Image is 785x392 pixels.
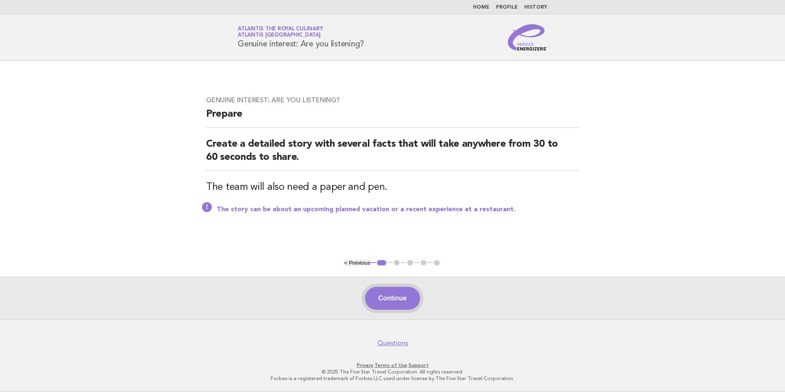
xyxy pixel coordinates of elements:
a: Questions [377,339,408,347]
a: Terms of Use [374,362,407,368]
img: Service Energizers [508,24,547,51]
h3: The team will also need a paper and pen. [206,181,579,194]
h1: Genuine interest: Are you listening? [238,27,364,48]
a: Support [409,362,429,368]
a: History [524,5,547,10]
button: < Previous [344,260,370,266]
button: Continue [365,287,420,310]
p: · · [141,362,644,369]
a: Atlantis the Royal CulinaryAtlantis [GEOGRAPHIC_DATA] [238,26,323,38]
h3: Genuine interest: Are you listening? [206,96,579,104]
a: Privacy [357,362,373,368]
h2: Create a detailed story with several facts that will take anywhere from 30 to 60 seconds to share. [206,138,579,171]
span: Atlantis [GEOGRAPHIC_DATA] [238,33,321,38]
button: 1 [376,259,388,267]
a: Profile [496,5,518,10]
a: Home [473,5,489,10]
p: © 2025 The Five Star Travel Corporation. All rights reserved. [141,369,644,375]
p: Forbes is a registered trademark of Forbes LLC used under license by The Five Star Travel Corpora... [141,375,644,382]
p: The story can be about an upcoming planned vacation or a recent experience at a restaurant. [217,205,579,214]
h2: Prepare [206,108,579,128]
